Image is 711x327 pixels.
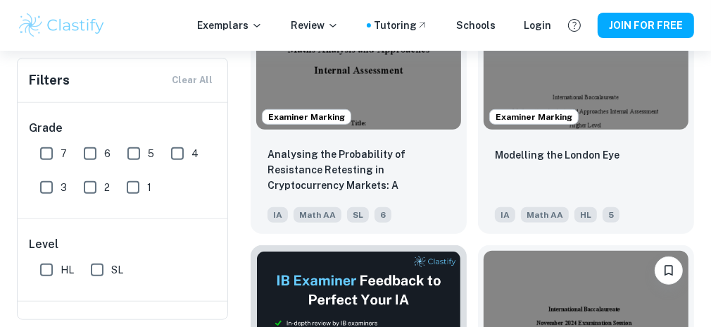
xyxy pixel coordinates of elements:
span: HL [61,262,74,278]
span: Examiner Marking [263,111,351,123]
span: 4 [191,146,199,161]
span: 7 [61,146,67,161]
h6: Filters [29,70,70,90]
span: 1 [147,180,151,195]
button: JOIN FOR FREE [598,13,694,38]
h6: Level [29,236,218,253]
span: 3 [61,180,67,195]
img: Clastify logo [17,11,106,39]
span: 2 [104,180,110,195]
button: Please log in to bookmark exemplars [655,257,683,285]
a: Tutoring [374,18,428,33]
span: IA [268,207,288,223]
a: Login [524,18,551,33]
span: 6 [104,146,111,161]
p: Review [291,18,339,33]
p: Analysing the Probability of Resistance Retesting in Cryptocurrency Markets: A Statistical Approa... [268,147,450,195]
span: HL [574,207,597,223]
span: 6 [375,207,391,223]
h6: Grade [29,120,218,137]
button: Help and Feedback [562,13,586,37]
p: Exemplars [197,18,263,33]
span: SL [111,262,123,278]
span: SL [347,207,369,223]
span: Math AA [294,207,341,223]
span: IA [495,207,515,223]
span: 5 [603,207,619,223]
span: 5 [148,146,154,161]
span: Examiner Marking [490,111,578,123]
p: Modelling the London Eye [495,147,619,163]
a: Schools [456,18,496,33]
span: Math AA [521,207,569,223]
